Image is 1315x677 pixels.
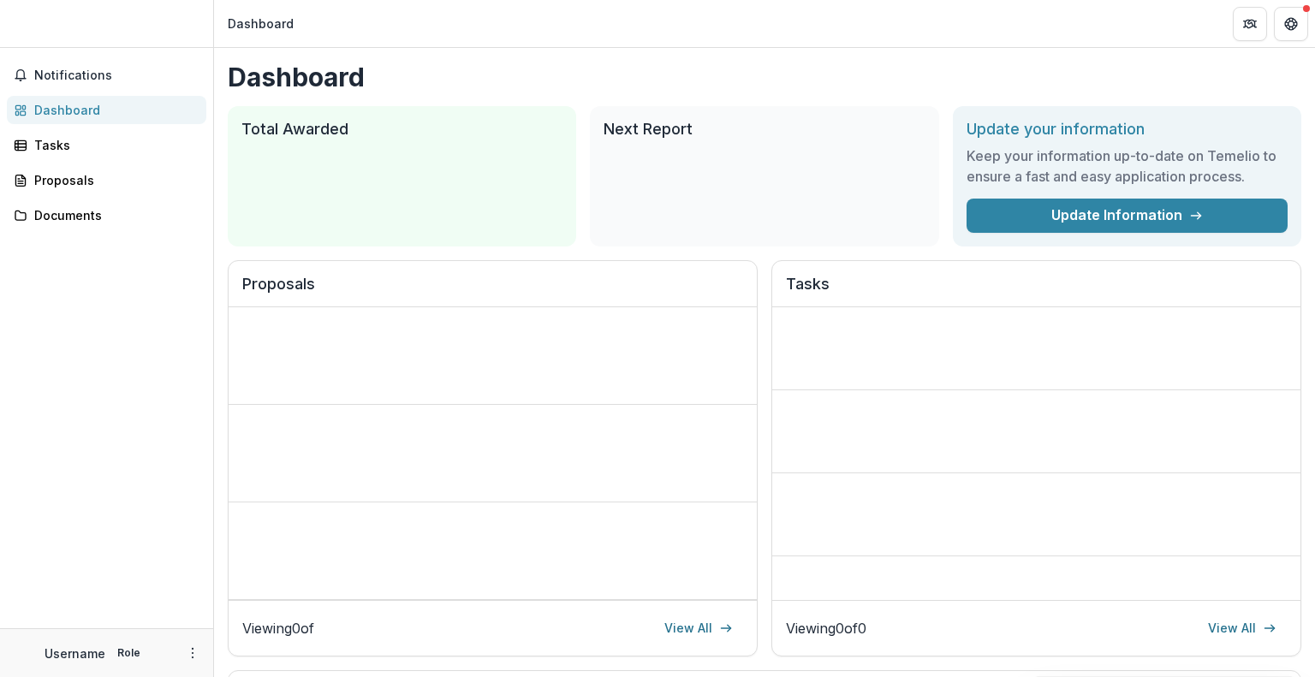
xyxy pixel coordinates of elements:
[45,644,105,662] p: Username
[7,62,206,89] button: Notifications
[7,131,206,159] a: Tasks
[786,618,866,638] p: Viewing 0 of 0
[7,201,206,229] a: Documents
[967,120,1288,139] h2: Update your information
[1198,615,1287,642] a: View All
[182,643,203,663] button: More
[228,62,1301,92] h1: Dashboard
[241,120,562,139] h2: Total Awarded
[34,136,193,154] div: Tasks
[221,11,300,36] nav: breadcrumb
[34,206,193,224] div: Documents
[786,275,1287,307] h2: Tasks
[34,68,199,83] span: Notifications
[7,166,206,194] a: Proposals
[7,96,206,124] a: Dashboard
[604,120,925,139] h2: Next Report
[242,275,743,307] h2: Proposals
[967,145,1288,187] h3: Keep your information up-to-date on Temelio to ensure a fast and easy application process.
[242,618,314,638] p: Viewing 0 of
[1274,7,1308,41] button: Get Help
[34,171,193,189] div: Proposals
[34,101,193,119] div: Dashboard
[654,615,743,642] a: View All
[228,15,294,33] div: Dashboard
[1233,7,1267,41] button: Partners
[967,199,1288,233] a: Update Information
[112,645,146,661] p: Role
